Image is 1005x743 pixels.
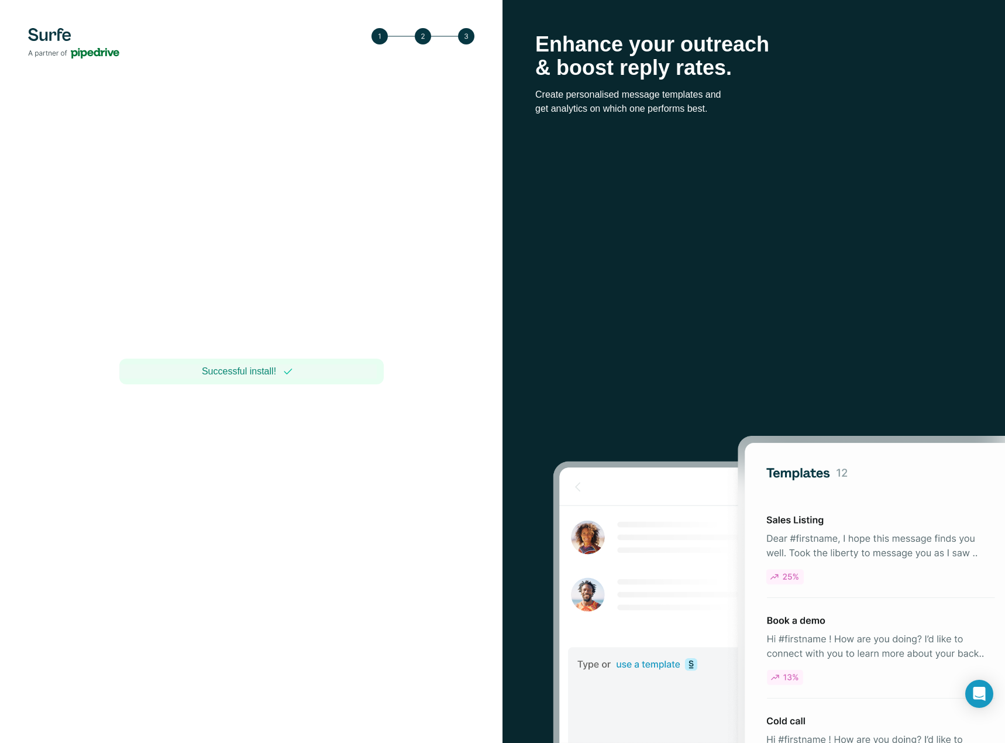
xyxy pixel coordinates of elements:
p: get analytics on which one performs best. [535,102,972,116]
img: Surfe Stock Photo - Selling good vibes [553,436,1005,743]
span: Successful install! [202,364,276,379]
p: Enhance your outreach [535,33,972,56]
img: Surfe's logo [28,28,119,59]
div: Open Intercom Messenger [965,680,993,708]
p: Create personalised message templates and [535,88,972,102]
img: Step 3 [371,28,474,44]
p: & boost reply rates. [535,56,972,80]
